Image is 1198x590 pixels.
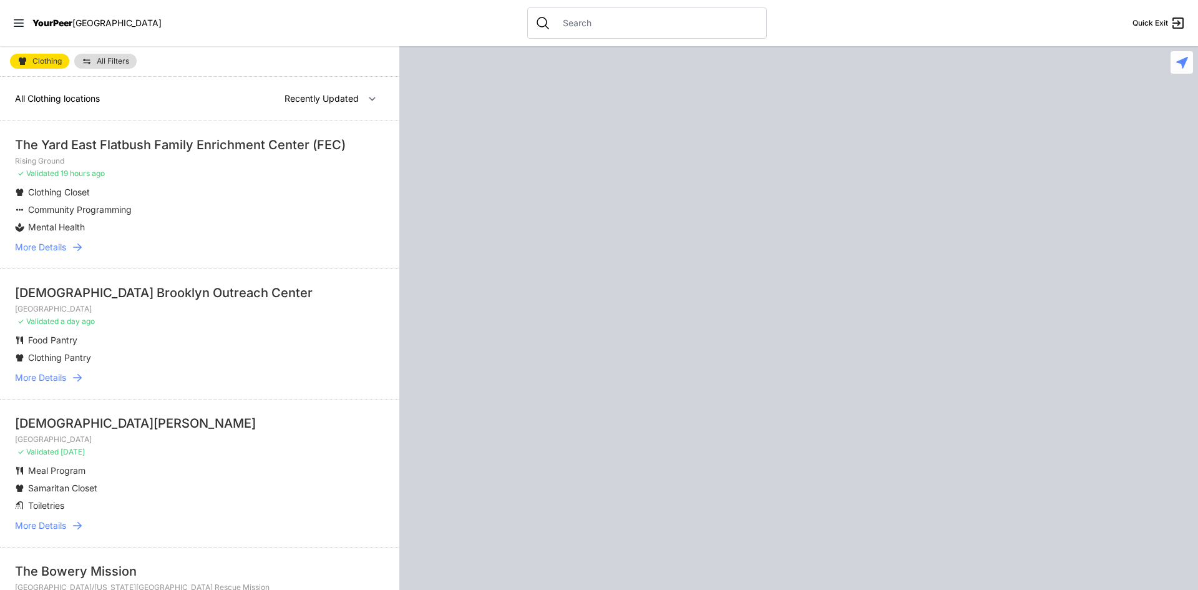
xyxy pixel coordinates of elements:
span: Meal Program [28,465,85,476]
span: Community Programming [28,204,132,215]
span: ✓ Validated [17,169,59,178]
span: ✓ Validated [17,317,59,326]
span: 19 hours ago [61,169,105,178]
p: Rising Ground [15,156,384,166]
span: More Details [15,519,66,532]
a: More Details [15,519,384,532]
a: Quick Exit [1132,16,1186,31]
span: Quick Exit [1132,18,1168,28]
div: [DEMOGRAPHIC_DATA] Brooklyn Outreach Center [15,284,384,302]
span: Clothing Closet [28,187,90,197]
span: Clothing [32,57,62,65]
span: ✓ Validated [17,447,59,456]
div: The Bowery Mission [15,563,384,580]
span: a day ago [61,317,95,326]
a: More Details [15,241,384,253]
span: [DATE] [61,447,85,456]
div: The Yard East Flatbush Family Enrichment Center (FEC) [15,136,384,154]
p: [GEOGRAPHIC_DATA] [15,304,384,314]
a: All Filters [74,54,137,69]
div: [DEMOGRAPHIC_DATA][PERSON_NAME] [15,415,384,432]
span: All Filters [97,57,129,65]
span: Food Pantry [28,335,77,345]
span: Samaritan Closet [28,483,97,493]
span: All Clothing locations [15,93,100,104]
span: YourPeer [32,17,72,28]
a: YourPeer[GEOGRAPHIC_DATA] [32,19,162,27]
input: Search [555,17,759,29]
span: [GEOGRAPHIC_DATA] [72,17,162,28]
span: Mental Health [28,222,85,232]
span: More Details [15,241,66,253]
p: [GEOGRAPHIC_DATA] [15,435,384,445]
span: More Details [15,371,66,384]
span: Toiletries [28,500,64,511]
a: Clothing [10,54,69,69]
span: Clothing Pantry [28,352,91,363]
a: More Details [15,371,384,384]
